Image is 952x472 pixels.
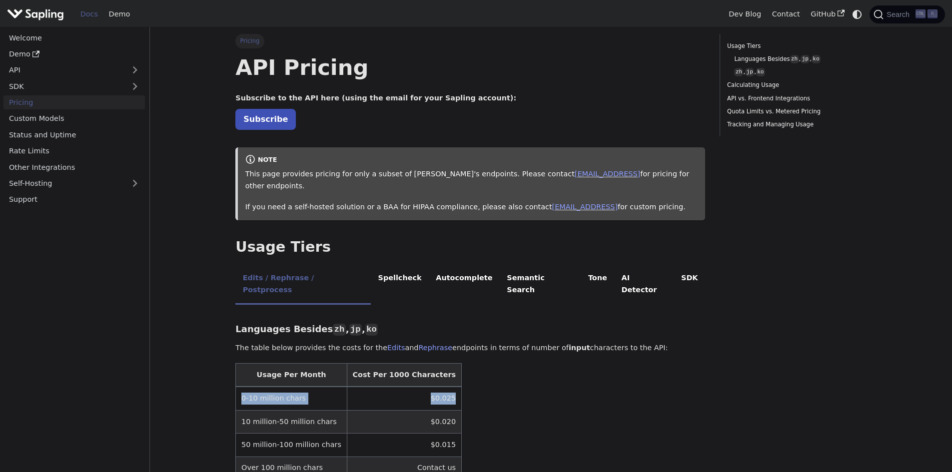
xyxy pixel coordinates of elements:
[3,79,125,93] a: SDK
[812,55,821,63] code: ko
[347,387,461,410] td: $0.025
[3,47,145,61] a: Demo
[3,127,145,142] a: Status and Uptime
[235,94,516,102] strong: Subscribe to the API here (using the email for your Sapling account):
[500,265,581,305] li: Semantic Search
[75,6,103,22] a: Docs
[347,434,461,457] td: $0.015
[552,203,618,211] a: [EMAIL_ADDRESS]
[7,7,67,21] a: Sapling.ai
[614,265,674,305] li: AI Detector
[347,410,461,433] td: $0.020
[850,7,865,21] button: Switch between dark and light mode (currently system mode)
[3,30,145,45] a: Welcome
[756,68,765,76] code: ko
[3,160,145,174] a: Other Integrations
[235,109,296,129] a: Subscribe
[236,387,347,410] td: 0-10 million chars
[727,107,863,116] a: Quota Limits vs. Metered Pricing
[805,6,850,22] a: GitHub
[235,342,705,354] p: The table below provides the costs for the and endpoints in terms of number of characters to the ...
[236,410,347,433] td: 10 million-50 million chars
[727,120,863,129] a: Tracking and Managing Usage
[734,67,859,77] a: zh,jp,ko
[235,324,705,335] h3: Languages Besides , ,
[387,344,405,352] a: Edits
[3,63,125,77] a: API
[349,324,362,336] code: jp
[245,154,698,166] div: note
[734,68,743,76] code: zh
[418,344,452,352] a: Rephrase
[125,79,145,93] button: Expand sidebar category 'SDK'
[801,55,810,63] code: jp
[235,34,705,48] nav: Breadcrumbs
[3,176,145,191] a: Self-Hosting
[928,9,938,18] kbd: K
[236,434,347,457] td: 50 million-100 million chars
[3,144,145,158] a: Rate Limits
[870,5,945,23] button: Search (Ctrl+K)
[103,6,135,22] a: Demo
[125,63,145,77] button: Expand sidebar category 'API'
[569,344,590,352] strong: input
[790,55,799,63] code: zh
[727,94,863,103] a: API vs. Frontend Integrations
[235,34,264,48] span: Pricing
[723,6,766,22] a: Dev Blog
[727,41,863,51] a: Usage Tiers
[236,364,347,387] th: Usage Per Month
[767,6,806,22] a: Contact
[365,324,378,336] code: ko
[235,265,371,305] li: Edits / Rephrase / Postprocess
[7,7,64,21] img: Sapling.ai
[3,111,145,126] a: Custom Models
[347,364,461,387] th: Cost Per 1000 Characters
[333,324,345,336] code: zh
[3,192,145,207] a: Support
[745,68,754,76] code: jp
[734,54,859,64] a: Languages Besideszh,jp,ko
[429,265,500,305] li: Autocomplete
[245,168,698,192] p: This page provides pricing for only a subset of [PERSON_NAME]'s endpoints. Please contact for pri...
[245,201,698,213] p: If you need a self-hosted solution or a BAA for HIPAA compliance, please also contact for custom ...
[674,265,705,305] li: SDK
[371,265,429,305] li: Spellcheck
[575,170,640,178] a: [EMAIL_ADDRESS]
[235,54,705,81] h1: API Pricing
[727,80,863,90] a: Calculating Usage
[235,238,705,256] h2: Usage Tiers
[884,10,916,18] span: Search
[3,95,145,110] a: Pricing
[581,265,615,305] li: Tone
